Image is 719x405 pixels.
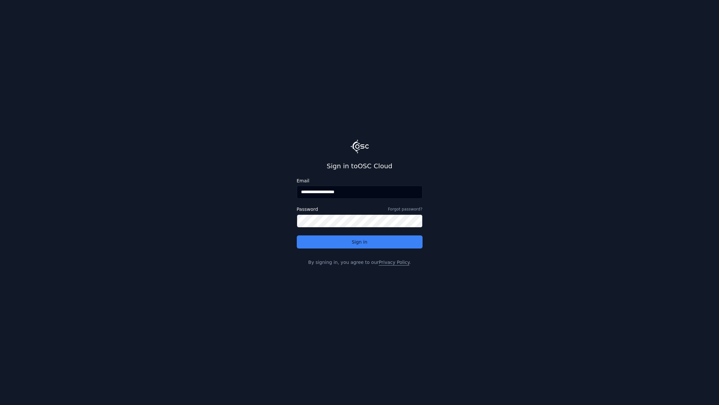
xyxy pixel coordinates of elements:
button: Sign in [297,235,423,249]
p: By signing in, you agree to our . [297,259,423,266]
label: Email [297,178,423,183]
a: Privacy Policy [379,260,409,265]
h2: Sign in to OSC Cloud [297,161,423,171]
a: Forgot password? [388,207,422,212]
label: Password [297,207,318,212]
img: Logo [350,139,369,153]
